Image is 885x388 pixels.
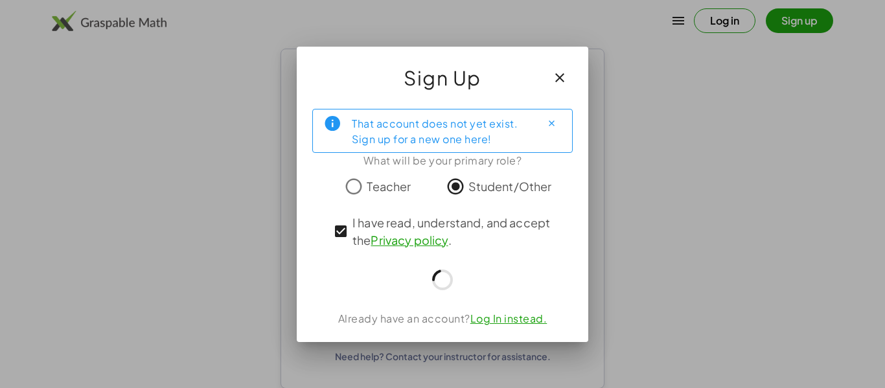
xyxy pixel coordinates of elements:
[352,214,556,249] span: I have read, understand, and accept the .
[468,177,552,195] span: Student/Other
[470,312,547,325] a: Log In instead.
[312,311,573,326] div: Already have an account?
[352,115,531,147] div: That account does not yet exist. Sign up for a new one here!
[541,113,562,134] button: Close
[367,177,411,195] span: Teacher
[404,62,481,93] span: Sign Up
[371,233,448,247] a: Privacy policy
[312,153,573,168] div: What will be your primary role?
